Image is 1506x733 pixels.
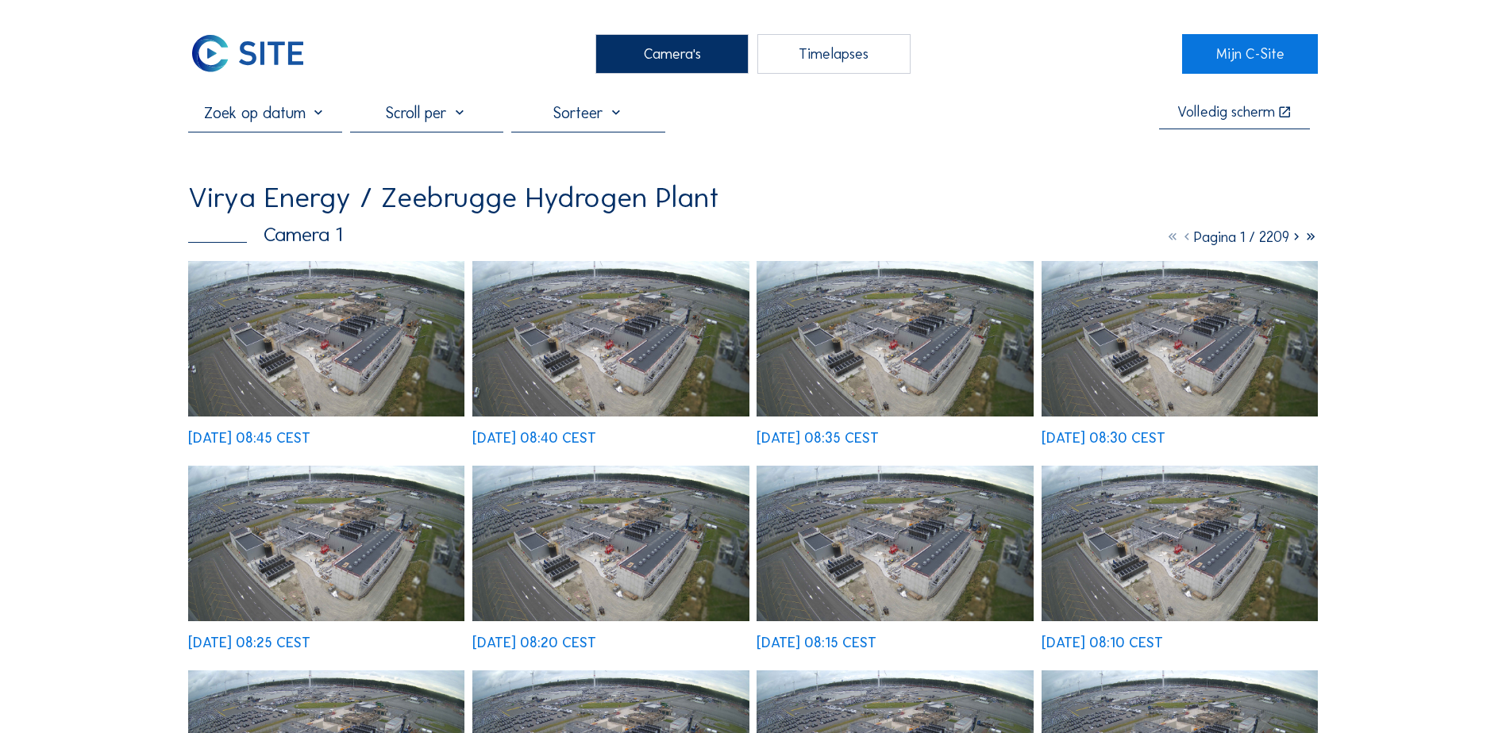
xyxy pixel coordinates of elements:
[1042,635,1163,650] div: [DATE] 08:10 CEST
[188,34,306,74] img: C-SITE Logo
[188,635,310,650] div: [DATE] 08:25 CEST
[188,431,310,445] div: [DATE] 08:45 CEST
[1177,105,1275,120] div: Volledig scherm
[188,103,341,122] input: Zoek op datum 󰅀
[472,635,596,650] div: [DATE] 08:20 CEST
[595,34,749,74] div: Camera's
[757,34,911,74] div: Timelapses
[757,466,1033,621] img: image_52625611
[188,261,464,416] img: image_52626398
[757,431,879,445] div: [DATE] 08:35 CEST
[757,261,1033,416] img: image_52626080
[1042,431,1165,445] div: [DATE] 08:30 CEST
[1182,34,1318,74] a: Mijn C-Site
[472,431,596,445] div: [DATE] 08:40 CEST
[1194,228,1289,246] span: Pagina 1 / 2209
[757,635,876,650] div: [DATE] 08:15 CEST
[188,225,342,244] div: Camera 1
[472,261,749,416] img: image_52626258
[188,34,324,74] a: C-SITE Logo
[1042,261,1318,416] img: image_52625919
[1042,466,1318,621] img: image_52625479
[188,466,464,621] img: image_52625907
[188,183,719,212] div: Virya Energy / Zeebrugge Hydrogen Plant
[472,466,749,621] img: image_52625749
